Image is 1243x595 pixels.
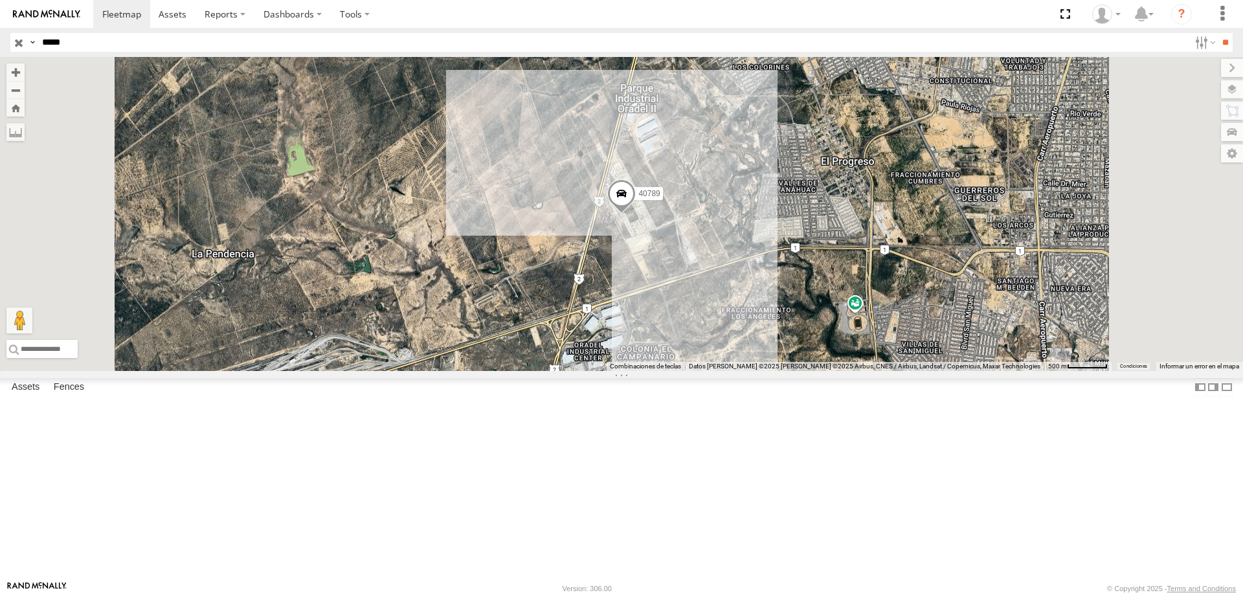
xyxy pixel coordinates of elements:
[1048,363,1067,370] span: 500 m
[1194,378,1207,397] label: Dock Summary Table to the Left
[13,10,80,19] img: rand-logo.svg
[610,362,681,371] button: Combinaciones de teclas
[6,81,25,99] button: Zoom out
[563,585,612,592] div: Version: 306.00
[6,123,25,141] label: Measure
[638,189,660,198] span: 40789
[1190,33,1218,52] label: Search Filter Options
[1167,585,1236,592] a: Terms and Conditions
[1207,378,1220,397] label: Dock Summary Table to the Right
[6,99,25,117] button: Zoom Home
[7,582,67,595] a: Visit our Website
[6,63,25,81] button: Zoom in
[6,308,32,333] button: Arrastra el hombrecito naranja al mapa para abrir Street View
[1171,4,1192,25] i: ?
[47,378,91,396] label: Fences
[1220,378,1233,397] label: Hide Summary Table
[1107,585,1236,592] div: © Copyright 2025 -
[5,378,46,396] label: Assets
[1120,364,1147,369] a: Condiciones (se abre en una nueva pestaña)
[1044,362,1112,371] button: Escala del mapa: 500 m por 59 píxeles
[689,363,1040,370] span: Datos [PERSON_NAME] ©2025 [PERSON_NAME] ©2025 Airbus, CNES / Airbus, Landsat / Copernicus, Maxar ...
[1088,5,1125,24] div: Juan Lopez
[1221,144,1243,163] label: Map Settings
[1159,363,1239,370] a: Informar un error en el mapa
[27,33,38,52] label: Search Query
